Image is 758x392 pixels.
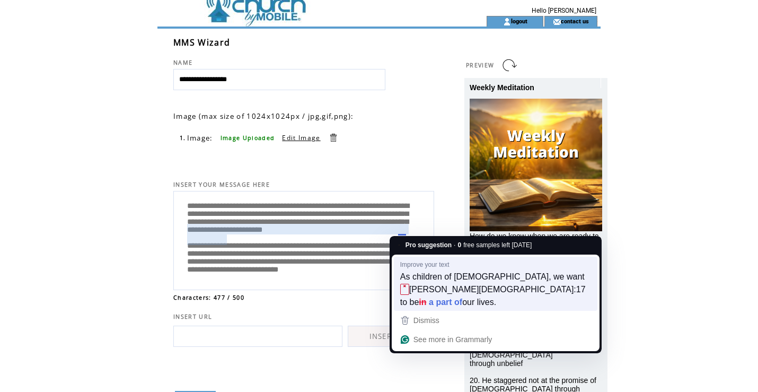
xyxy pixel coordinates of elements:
span: MMS Wizard [173,37,230,48]
span: 1. [180,134,186,142]
span: Image (max size of 1024x1024px / jpg,gif,png): [173,111,354,121]
img: contact_us_icon.gif [553,18,561,26]
a: contact us [561,18,589,24]
img: account_icon.gif [503,18,511,26]
span: PREVIEW [466,62,494,69]
textarea: To enrich screen reader interactions, please activate Accessibility in Grammarly extension settings [179,194,428,284]
a: logout [511,18,527,24]
a: Delete this item [328,133,338,143]
span: Image: [187,133,213,143]
span: Image Uploaded [221,134,275,142]
span: Weekly Meditation [470,83,534,92]
span: Characters: 477 / 500 [173,294,244,301]
a: Edit Image [282,133,320,142]
span: NAME [173,59,192,66]
span: INSERT YOUR MESSAGE HERE [173,181,270,188]
span: Hello [PERSON_NAME] [532,7,596,14]
span: INSERT URL [173,313,212,320]
a: INSERT [348,326,418,347]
